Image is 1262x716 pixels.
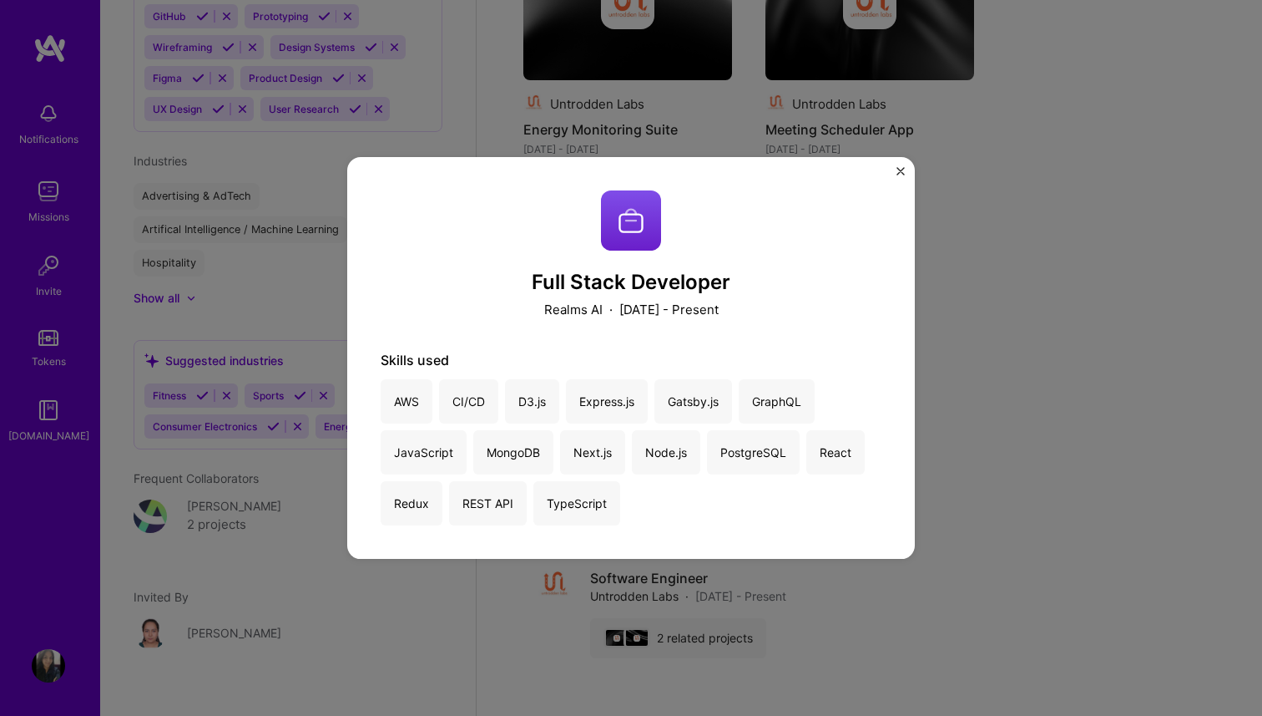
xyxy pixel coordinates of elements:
div: MongoDB [473,430,553,475]
p: [DATE] - Present [619,301,719,318]
div: REST API [449,481,527,526]
div: React [806,430,865,475]
span: · [609,301,613,318]
div: AWS [381,379,432,424]
div: GraphQL [739,379,815,424]
div: PostgreSQL [707,430,800,475]
div: Node.js [632,430,700,475]
div: JavaScript [381,430,467,475]
h3: Full Stack Developer [381,271,881,295]
div: CI/CD [439,379,498,424]
div: Next.js [560,430,625,475]
div: Express.js [566,379,648,424]
button: Close [896,167,905,185]
p: Realms AI [544,301,603,318]
div: TypeScript [533,481,620,526]
div: Gatsby.js [654,379,732,424]
div: Skills used [381,352,881,369]
div: Redux [381,481,442,526]
div: D3.js [505,379,559,424]
img: Company logo [601,190,661,251]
